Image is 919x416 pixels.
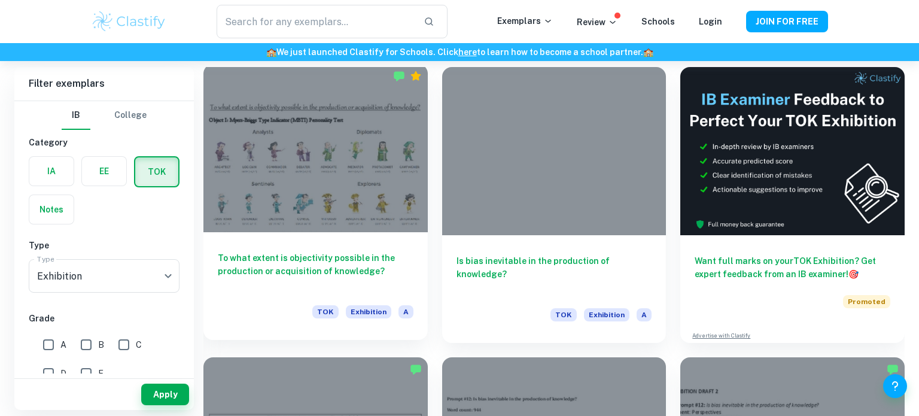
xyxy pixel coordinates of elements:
[442,67,667,343] a: Is bias inevitable in the production of knowledge?TOKExhibitionA
[37,254,54,264] label: Type
[98,338,104,351] span: B
[98,367,104,380] span: E
[410,363,422,375] img: Marked
[848,269,859,279] span: 🎯
[887,363,899,375] img: Marked
[62,101,90,130] button: IB
[114,101,147,130] button: College
[29,239,179,252] h6: Type
[457,254,652,294] h6: Is bias inevitable in the production of knowledge?
[62,101,147,130] div: Filter type choice
[680,67,905,343] a: Want full marks on yourTOK Exhibition? Get expert feedback from an IB examiner!PromotedAdvertise ...
[217,5,414,38] input: Search for any exemplars...
[883,374,907,398] button: Help and Feedback
[393,70,405,82] img: Marked
[550,308,577,321] span: TOK
[410,70,422,82] div: Premium
[91,10,167,34] img: Clastify logo
[843,295,890,308] span: Promoted
[14,67,194,101] h6: Filter exemplars
[136,338,142,351] span: C
[2,45,917,59] h6: We just launched Clastify for Schools. Click to learn how to become a school partner.
[692,332,750,340] a: Advertise with Clastify
[643,47,653,57] span: 🏫
[637,308,652,321] span: A
[398,305,413,318] span: A
[458,47,477,57] a: here
[695,254,890,281] h6: Want full marks on your TOK Exhibition ? Get expert feedback from an IB examiner!
[141,384,189,405] button: Apply
[60,338,66,351] span: A
[135,157,178,186] button: TOK
[577,16,617,29] p: Review
[497,14,553,28] p: Exemplars
[746,11,828,32] button: JOIN FOR FREE
[29,157,74,186] button: IA
[699,17,722,26] a: Login
[641,17,675,26] a: Schools
[312,305,339,318] span: TOK
[584,308,629,321] span: Exhibition
[82,157,126,186] button: EE
[266,47,276,57] span: 🏫
[218,251,413,291] h6: To what extent is objectivity possible in the production or acquisition of knowledge?
[29,312,179,325] h6: Grade
[346,305,391,318] span: Exhibition
[29,136,179,149] h6: Category
[60,367,66,380] span: D
[680,67,905,235] img: Thumbnail
[29,195,74,224] button: Notes
[203,67,428,343] a: To what extent is objectivity possible in the production or acquisition of knowledge?TOKExhibitionA
[29,259,179,293] div: Exhibition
